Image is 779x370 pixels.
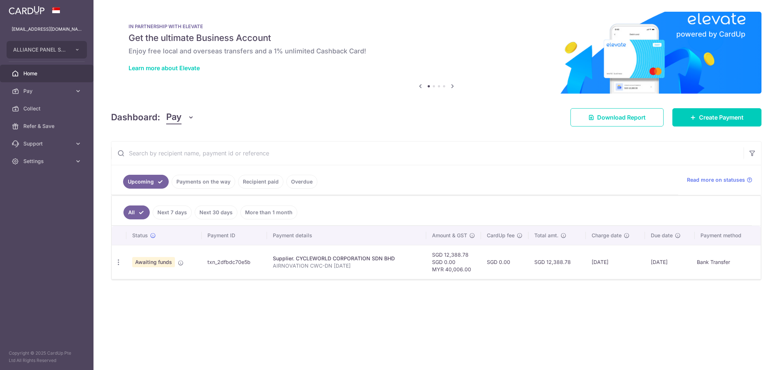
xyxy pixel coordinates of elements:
[9,6,45,15] img: CardUp
[570,108,664,127] a: Download Report
[129,64,200,72] a: Learn more about Elevate
[23,140,72,147] span: Support
[286,175,317,189] a: Overdue
[123,175,169,189] a: Upcoming
[23,105,72,112] span: Collect
[111,111,160,124] h4: Dashboard:
[153,205,192,219] a: Next 7 days
[487,232,515,239] span: CardUp fee
[129,23,744,29] p: IN PARTNERSHIP WITH ELEVATE
[273,262,420,269] p: AIRNOVATION CWC-DN [DATE]
[240,205,297,219] a: More than 1 month
[651,232,673,239] span: Due date
[23,158,72,165] span: Settings
[267,226,426,245] th: Payment details
[672,108,761,127] a: Create Payment
[687,176,752,184] a: Read more on statuses
[597,113,646,122] span: Download Report
[195,205,237,219] a: Next 30 days
[129,32,744,44] h5: Get the ultimate Business Account
[592,232,622,239] span: Charge date
[586,245,645,279] td: [DATE]
[687,176,745,184] span: Read more on statuses
[699,113,744,122] span: Create Payment
[12,26,82,33] p: [EMAIL_ADDRESS][DOMAIN_NAME]
[432,232,467,239] span: Amount & GST
[172,175,235,189] a: Payments on the way
[166,110,182,124] span: Pay
[645,245,695,279] td: [DATE]
[23,87,72,95] span: Pay
[166,110,194,124] button: Pay
[202,226,267,245] th: Payment ID
[426,245,481,279] td: SGD 12,388.78 SGD 0.00 MYR 40,006.00
[111,12,761,94] img: Renovation banner
[13,46,67,53] span: ALLIANCE PANEL SYSTEM PTE. LTD.
[481,245,528,279] td: SGD 0.00
[111,141,744,165] input: Search by recipient name, payment id or reference
[123,205,150,219] a: All
[534,232,558,239] span: Total amt.
[273,255,420,262] div: Supplier. CYCLEWORLD CORPORATION SDN BHD
[697,259,730,265] span: translation missing: en.dashboard.dashboard_payments_table.bank_transfer
[7,41,87,58] button: ALLIANCE PANEL SYSTEM PTE. LTD.
[132,257,175,267] span: Awaiting funds
[23,70,72,77] span: Home
[528,245,586,279] td: SGD 12,388.78
[23,122,72,130] span: Refer & Save
[202,245,267,279] td: txn_2dfbdc70e5b
[238,175,283,189] a: Recipient paid
[132,232,148,239] span: Status
[129,47,744,56] h6: Enjoy free local and overseas transfers and a 1% unlimited Cashback Card!
[695,226,761,245] th: Payment method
